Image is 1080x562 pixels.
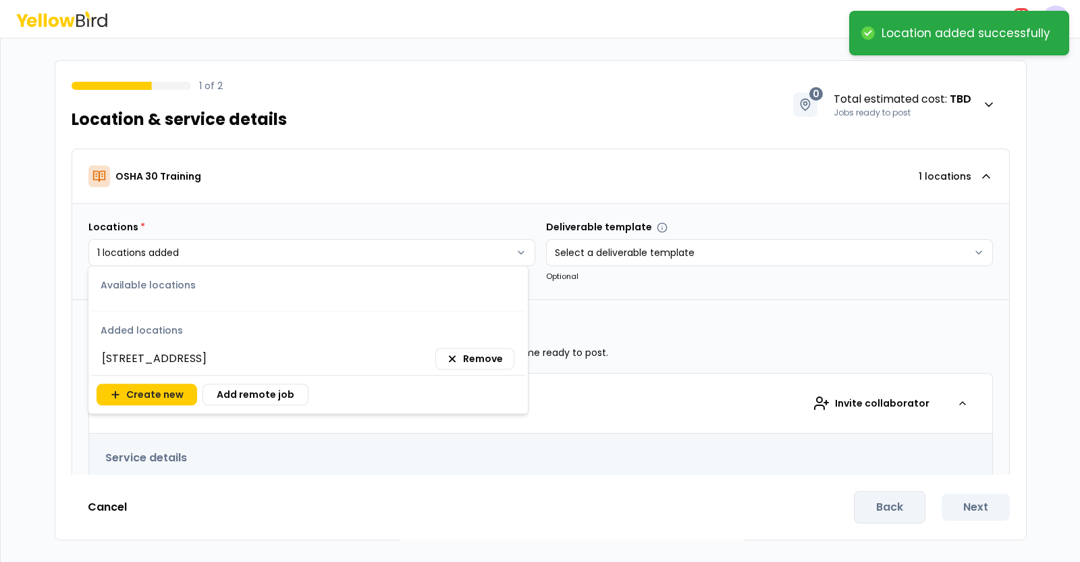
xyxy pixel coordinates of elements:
button: Create new [97,384,197,405]
div: Added locations [91,314,525,342]
div: Available locations [91,269,525,297]
button: Remove [435,348,514,369]
button: Add remote job [202,384,308,405]
span: [STREET_ADDRESS] [102,351,207,367]
span: Remove [463,352,503,365]
div: Location added successfully [882,26,1050,41]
